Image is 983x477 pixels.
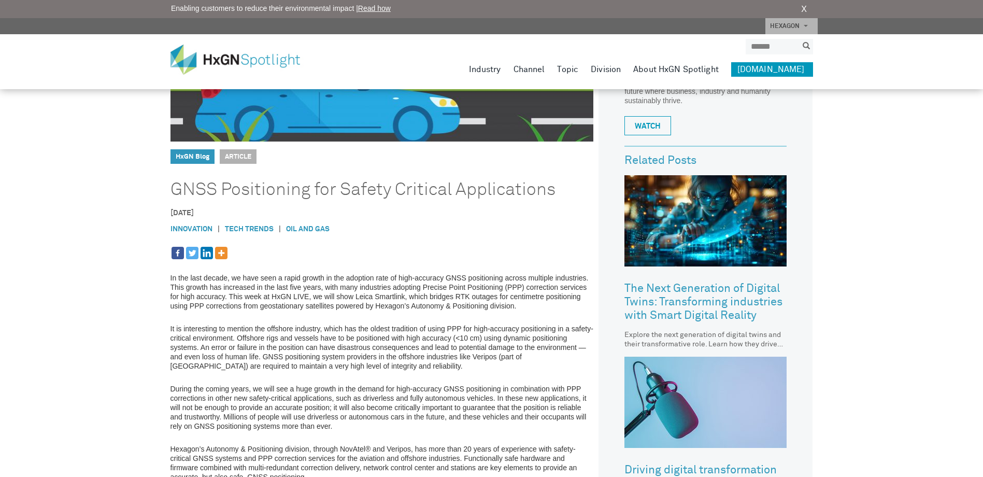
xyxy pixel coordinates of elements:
a: Topic [557,62,578,77]
p: During the coming years, we will see a huge growth in the demand for high-accuracy GNSS positioni... [170,384,594,431]
a: The Next Generation of Digital Twins: Transforming industries with Smart Digital Reality [624,274,787,330]
a: X [801,3,807,16]
a: Oil and gas [286,226,330,233]
p: Hexagon has a bold vision for an autonomous future where business, industry and humanity sustaina... [624,77,787,105]
a: Read how [358,4,391,12]
a: Tech Trends [225,226,274,233]
p: In the last decade, we have seen a rapid growth in the adoption rate of high-accuracy GNSS positi... [170,273,594,311]
a: More [215,247,227,259]
h1: GNSS Positioning for Safety Critical Applications [170,179,564,200]
a: HEXAGON [765,18,818,34]
img: The Next Generation of Digital Twins: Transforming industries with Smart Digital Reality [624,175,787,266]
a: Industry [469,62,501,77]
span: Enabling customers to reduce their environmental impact | [171,3,391,14]
span: Article [220,149,257,164]
a: [DOMAIN_NAME] [731,62,813,77]
time: [DATE] [170,209,194,217]
div: Explore the next generation of digital twins and their transformative role. Learn how they drive ... [624,330,787,349]
h3: Related Posts [624,155,787,167]
a: Division [591,62,621,77]
a: About HxGN Spotlight [633,62,719,77]
a: Linkedin [201,247,213,259]
a: Channel [514,62,545,77]
p: It is interesting to mention the offshore industry, which has the oldest tradition of using PPP f... [170,324,594,371]
a: WATCH [624,116,671,135]
img: HxGN Spotlight [170,45,316,75]
a: Facebook [172,247,184,259]
a: Innovation [170,226,212,233]
a: HxGN Blog [176,153,209,160]
a: Twitter [186,247,198,259]
span: | [274,224,286,235]
span: | [212,224,225,235]
img: Driving digital transformation across the asset lifecycle with Hexagon [624,357,787,448]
